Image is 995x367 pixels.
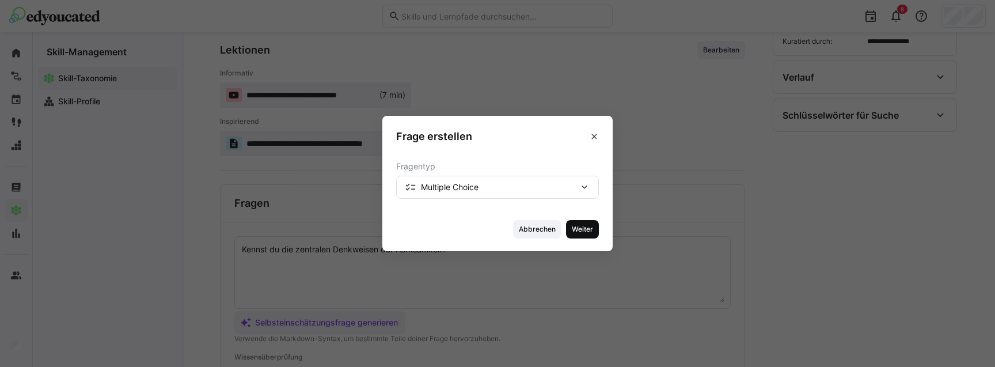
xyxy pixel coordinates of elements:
[566,220,599,239] button: Weiter
[518,225,557,234] span: Abbrechen
[513,220,561,239] button: Abbrechen
[396,162,435,171] span: Fragentyp
[571,225,594,234] span: Weiter
[421,181,478,193] span: Multiple Choice
[396,130,472,143] h3: Frage erstellen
